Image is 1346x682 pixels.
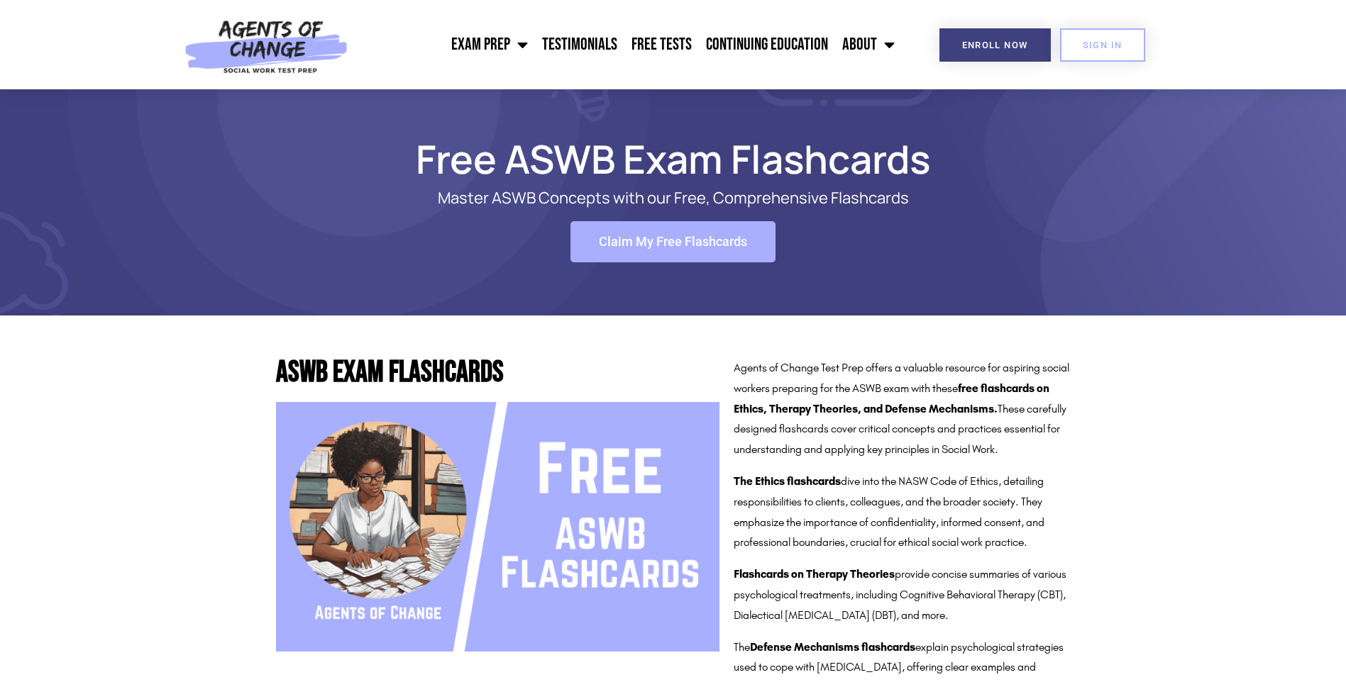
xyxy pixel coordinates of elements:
[599,235,747,248] span: Claim My Free Flashcards
[1060,28,1145,62] a: SIGN IN
[326,189,1021,207] p: Master ASWB Concepts with our Free, Comprehensive Flashcards
[276,358,719,388] h2: ASWB Exam Flashcards
[835,27,902,62] a: About
[535,27,624,62] a: Testimonials
[750,640,915,654] strong: Defense Mechanisms flashcards
[355,27,902,62] nav: Menu
[444,27,535,62] a: Exam Prep
[734,358,1070,460] p: Agents of Change Test Prep offers a valuable resource for aspiring social workers preparing for t...
[734,471,1070,553] p: dive into the NASW Code of Ethics, detailing responsibilities to clients, colleagues, and the bro...
[734,567,895,581] strong: Flashcards on Therapy Theories
[734,381,1049,415] strong: free flashcards on Ethics, Therapy Theories, and Defense Mechanisms.
[962,40,1028,50] span: Enroll Now
[699,27,835,62] a: Continuing Education
[939,28,1051,62] a: Enroll Now
[1083,40,1122,50] span: SIGN IN
[624,27,699,62] a: Free Tests
[734,474,841,488] strong: The Ethics flashcards
[269,142,1078,175] h1: Free ASWB Exam Flashcards
[570,221,776,262] a: Claim My Free Flashcards
[734,564,1070,625] p: provide concise summaries of various psychological treatments, including Cognitive Behavioral The...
